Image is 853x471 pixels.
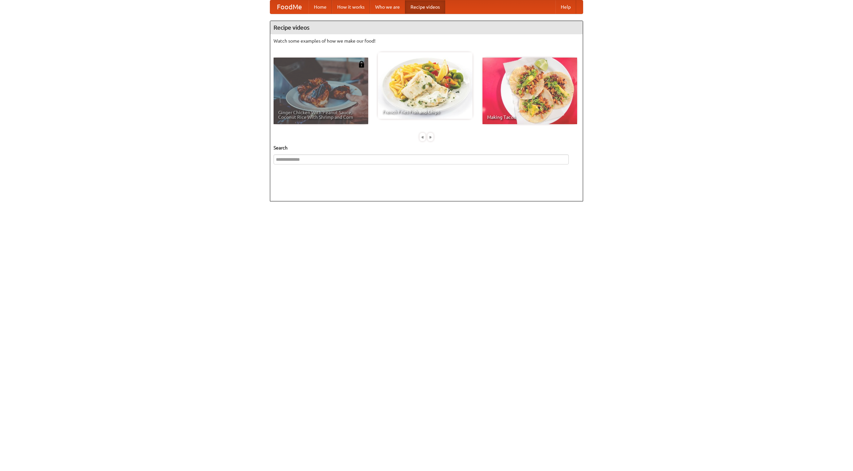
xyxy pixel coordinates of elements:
a: Help [555,0,576,14]
a: Making Tacos [482,58,577,124]
div: » [427,133,433,141]
span: French Fries Fish and Chips [383,110,468,114]
a: Who we are [370,0,405,14]
p: Watch some examples of how we make our food! [274,38,579,44]
a: Recipe videos [405,0,445,14]
h5: Search [274,144,579,151]
a: French Fries Fish and Chips [378,52,472,119]
a: Home [309,0,332,14]
img: 483408.png [358,61,365,68]
div: « [420,133,426,141]
span: Making Tacos [487,115,572,119]
a: FoodMe [270,0,309,14]
h4: Recipe videos [270,21,583,34]
a: How it works [332,0,370,14]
